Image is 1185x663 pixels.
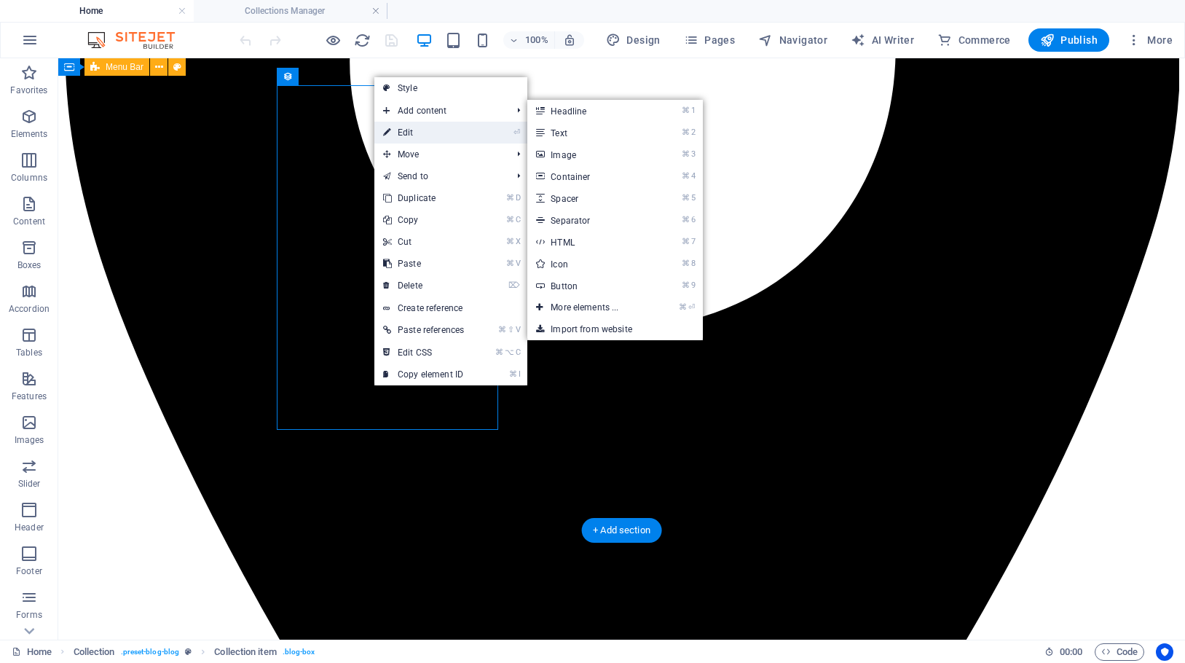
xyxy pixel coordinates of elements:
[12,643,52,661] a: Click to cancel selection. Double-click to open Pages
[503,31,555,49] button: 100%
[106,63,143,71] span: Menu Bar
[374,187,473,209] a: ⌘DDuplicate
[9,303,50,315] p: Accordion
[11,128,48,140] p: Elements
[516,259,520,268] i: V
[684,33,735,47] span: Pages
[374,144,505,165] span: Move
[691,127,695,137] i: 2
[563,34,576,47] i: On resize automatically adjust zoom level to fit chosen device.
[16,347,42,358] p: Tables
[937,33,1011,47] span: Commerce
[374,319,473,341] a: ⌘⇧VPaste references
[682,280,690,290] i: ⌘
[682,106,690,115] i: ⌘
[527,275,647,297] a: ⌘9Button
[374,100,505,122] span: Add content
[194,3,387,19] h4: Collections Manager
[679,302,687,312] i: ⌘
[214,643,276,661] span: Click to select. Double-click to edit
[506,215,514,224] i: ⌘
[600,28,666,52] button: Design
[10,85,47,96] p: Favorites
[845,28,920,52] button: AI Writer
[527,297,647,318] a: ⌘⏎More elements ...
[506,259,514,268] i: ⌘
[527,209,647,231] a: ⌘6Separator
[1095,643,1144,661] button: Code
[682,149,690,159] i: ⌘
[374,77,527,99] a: Style
[752,28,833,52] button: Navigator
[74,643,115,661] span: Click to select. Double-click to edit
[581,518,662,543] div: + Add section
[691,149,695,159] i: 3
[1040,33,1098,47] span: Publish
[758,33,827,47] span: Navigator
[12,391,47,402] p: Features
[508,280,520,290] i: ⌦
[17,259,42,271] p: Boxes
[678,28,741,52] button: Pages
[1070,646,1072,657] span: :
[1044,643,1083,661] h6: Session time
[513,127,520,137] i: ⏎
[519,369,520,379] i: I
[527,231,647,253] a: ⌘7HTML
[600,28,666,52] div: Design (Ctrl+Alt+Y)
[16,565,42,577] p: Footer
[353,31,371,49] button: reload
[84,31,193,49] img: Editor Logo
[374,364,473,385] a: ⌘ICopy element ID
[516,215,520,224] i: C
[374,342,473,364] a: ⌘⌥CEdit CSS
[354,32,371,49] i: Reload page
[374,253,473,275] a: ⌘VPaste
[516,348,520,357] i: C
[682,237,690,246] i: ⌘
[509,369,517,379] i: ⌘
[1060,643,1082,661] span: 00 00
[1028,28,1109,52] button: Publish
[1156,643,1173,661] button: Usercentrics
[682,127,690,137] i: ⌘
[682,259,690,268] i: ⌘
[691,106,695,115] i: 1
[506,193,514,203] i: ⌘
[516,237,520,246] i: X
[516,193,520,203] i: D
[682,171,690,181] i: ⌘
[11,172,47,184] p: Columns
[374,231,473,253] a: ⌘XCut
[506,237,514,246] i: ⌘
[691,280,695,290] i: 9
[374,297,527,319] a: Create reference
[691,171,695,181] i: 4
[527,100,647,122] a: ⌘1Headline
[682,215,690,224] i: ⌘
[682,193,690,203] i: ⌘
[932,28,1017,52] button: Commerce
[516,325,520,334] i: V
[374,122,473,144] a: ⏎Edit
[16,609,42,621] p: Forms
[525,31,548,49] h6: 100%
[527,144,647,165] a: ⌘3Image
[691,193,695,203] i: 5
[527,253,647,275] a: ⌘8Icon
[185,648,192,656] i: This element is a customizable preset
[374,209,473,231] a: ⌘CCopy
[498,325,506,334] i: ⌘
[13,216,45,227] p: Content
[527,318,702,340] a: Import from website
[74,643,315,661] nav: breadcrumb
[15,434,44,446] p: Images
[527,165,647,187] a: ⌘4Container
[508,325,514,334] i: ⇧
[851,33,914,47] span: AI Writer
[15,522,44,533] p: Header
[691,215,695,224] i: 6
[606,33,661,47] span: Design
[1127,33,1173,47] span: More
[18,478,41,490] p: Slider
